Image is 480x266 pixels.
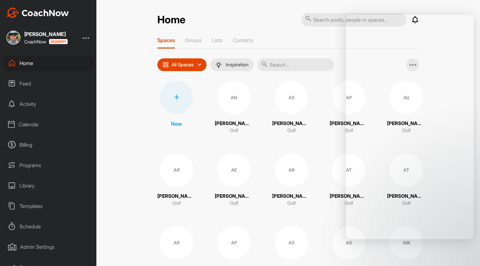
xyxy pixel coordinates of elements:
p: Golf [230,200,238,207]
p: Golf [345,127,353,134]
div: AP [332,81,365,114]
p: Golf [287,200,296,207]
p: All Spaces [171,62,194,67]
p: Golf [345,200,353,207]
iframe: To enrich screen reader interactions, please activate Accessibility in Grammarly extension settings [346,15,474,239]
div: AT [332,153,365,187]
div: AS [275,81,308,114]
p: Golf [287,127,296,134]
div: Billing [4,137,94,153]
div: AP [217,226,251,259]
img: icon [162,62,169,68]
div: Admin Settings [4,239,94,255]
input: Search... [258,58,334,71]
p: [PERSON_NAME] [157,193,196,200]
div: Activity [4,96,94,112]
div: Feed [4,76,94,92]
p: Contacts [233,37,253,43]
input: Search posts, people or spaces... [301,13,407,26]
div: CoachNow [24,39,68,44]
p: Groups [185,37,202,43]
a: AT[PERSON_NAME]Golf [330,153,368,207]
div: [PERSON_NAME] [24,32,68,37]
div: AR [160,153,193,187]
p: Inspiration [226,62,249,67]
div: AE [217,153,251,187]
a: AP[PERSON_NAME]Golf [330,81,368,134]
a: AN[PERSON_NAME]Golf [215,81,253,134]
a: AR[PERSON_NAME]Golf [272,153,311,207]
div: Calendar [4,116,94,132]
div: AR [160,226,193,259]
div: AM [390,226,423,259]
p: Golf [230,127,238,134]
div: AS [275,226,308,259]
div: AS [332,226,365,259]
img: menuIcon [215,62,222,68]
div: AN [217,81,251,114]
p: Golf [172,200,181,207]
div: Templates [4,198,94,214]
a: AR[PERSON_NAME]Golf [157,153,196,207]
p: [PERSON_NAME] [330,120,368,127]
div: Schedule [4,218,94,234]
div: AR [275,153,308,187]
img: square_c06937ecae3d5ad7bc2ee6c3c95a73cb.jpg [6,31,20,45]
div: Home [4,55,94,71]
p: Spaces [157,37,175,43]
div: Programs [4,157,94,173]
img: CoachNow [6,8,69,18]
a: AE[PERSON_NAME]Golf [215,153,253,207]
iframe: Intercom live chat [458,244,474,260]
p: Lists [212,37,222,43]
p: [PERSON_NAME] [272,120,311,127]
p: [PERSON_NAME] [272,193,311,200]
div: Library [4,178,94,194]
h2: Home [157,14,185,26]
p: [PERSON_NAME] [215,193,253,200]
p: [PERSON_NAME] [215,120,253,127]
img: CoachNow acadmey [49,39,68,44]
p: [PERSON_NAME] [330,193,368,200]
p: New [171,120,182,128]
a: AS[PERSON_NAME]Golf [272,81,311,134]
